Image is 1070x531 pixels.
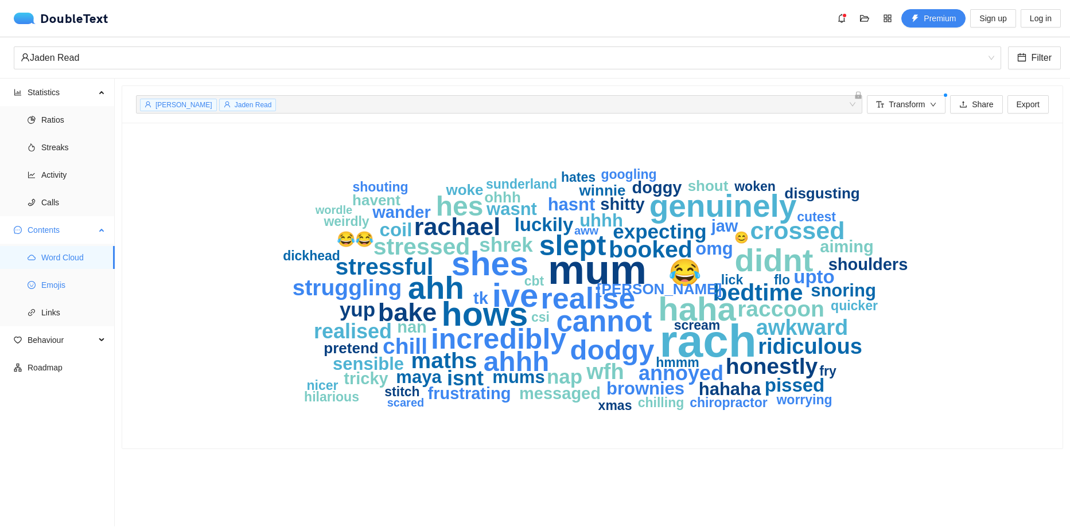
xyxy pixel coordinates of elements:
text: jaw [710,217,738,235]
text: expecting [613,220,706,243]
text: bake [378,298,437,327]
text: shout [687,177,728,194]
text: winnie [578,182,625,199]
span: user [21,53,30,62]
text: rach [659,315,756,366]
span: Export [1017,98,1040,111]
button: Sign up [970,9,1015,28]
text: havent [352,192,400,209]
text: haha [658,290,736,327]
text: shrek [479,233,533,256]
text: shitty [600,195,644,213]
span: lock [854,91,862,99]
text: tk [473,289,489,307]
span: Ratios [41,108,106,131]
span: folder-open [856,14,873,23]
text: genuinely [649,188,796,224]
span: pie-chart [28,116,36,124]
text: struggling [292,275,402,300]
span: Contents [28,218,95,241]
span: down [930,101,937,109]
span: user [224,101,231,108]
span: phone [28,198,36,206]
span: Calls [41,191,106,214]
text: pissed [764,374,824,396]
text: luckily [514,214,573,235]
text: quicker [831,298,878,313]
text: 😂😂 [337,230,374,248]
span: bell [833,14,850,23]
text: hows [441,295,528,333]
text: doggy [632,178,682,197]
span: heart [14,336,22,344]
text: pretend [324,339,378,357]
text: googling [601,167,656,182]
text: incredibly [430,323,566,355]
button: calendarFilter [1008,46,1061,69]
span: cloud [28,253,36,261]
text: disgusting [784,185,859,202]
div: Jaden Read [21,47,984,69]
text: shoulders [828,255,908,274]
text: fry [819,364,836,378]
text: realise [540,282,635,315]
text: hasnt [547,194,595,214]
text: annoyed [638,361,723,385]
text: cbt [524,274,544,288]
span: smile [28,281,36,289]
text: booked [609,236,692,263]
span: line-chart [28,171,36,179]
text: cutest [797,209,836,224]
span: Premium [924,12,956,25]
text: stitch [384,384,419,399]
div: DoubleText [14,13,108,24]
text: shes [451,245,528,283]
text: ahh [408,270,464,306]
text: xmas [598,398,632,413]
text: rachael [414,213,500,240]
text: isnt [446,366,483,390]
text: didnt [734,242,813,278]
button: thunderboltPremium [901,9,966,28]
text: ridiculous [758,334,862,358]
text: 😂 [668,257,701,288]
button: Export [1007,95,1049,114]
text: bedtime [713,279,803,306]
text: chiropractor [690,395,768,410]
text: hates [561,170,595,185]
text: nicer [306,378,338,393]
text: ahhh [483,346,549,377]
text: nan [397,318,427,336]
text: flo [773,272,789,287]
button: bell [832,9,851,28]
text: ohhh [484,189,521,206]
text: stressed [373,233,470,260]
span: Word Cloud [41,246,106,269]
span: Activity [41,163,106,186]
span: upload [959,100,967,110]
text: chill [382,334,427,358]
text: raccoon [737,296,824,321]
text: hes [435,191,483,221]
span: Filter [1031,50,1052,65]
text: coil [379,219,412,240]
span: Emojis [41,274,106,296]
text: messaged [519,384,601,403]
text: hahaha [698,379,761,399]
text: brownies [606,378,684,399]
text: uhhh [579,210,623,231]
button: folder-open [855,9,874,28]
text: honestly [725,354,818,378]
text: crossed [750,217,845,244]
text: realised [313,319,391,343]
span: fire [28,143,36,151]
text: tricky [344,369,388,388]
span: link [28,309,36,317]
span: [PERSON_NAME] [155,101,212,109]
text: awkward [756,315,848,339]
span: Share [972,98,993,111]
button: font-sizeTransformdown [867,95,946,114]
text: yup [339,298,375,321]
text: worrying [776,392,832,407]
text: sensible [332,354,403,374]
